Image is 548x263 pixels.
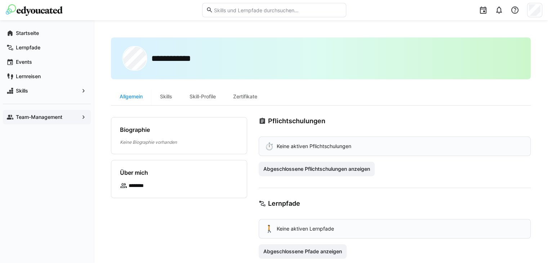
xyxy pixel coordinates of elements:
[181,88,224,105] div: Skill-Profile
[265,143,274,150] div: ⏱️
[262,165,371,173] span: Abgeschlossene Pflichtschulungen anzeigen
[120,169,148,176] h4: Über mich
[268,117,325,125] h3: Pflichtschulungen
[259,162,375,176] button: Abgeschlossene Pflichtschulungen anzeigen
[120,126,150,133] h4: Biographie
[277,225,334,232] p: Keine aktiven Lernpfade
[120,139,238,145] p: Keine Biographie vorhanden
[151,88,181,105] div: Skills
[111,88,151,105] div: Allgemein
[277,143,351,150] p: Keine aktiven Pflichtschulungen
[259,244,347,259] button: Abgeschlossene Pfade anzeigen
[262,248,343,255] span: Abgeschlossene Pfade anzeigen
[213,7,342,13] input: Skills und Lernpfade durchsuchen…
[224,88,266,105] div: Zertifikate
[265,225,274,232] div: 🚶
[268,200,300,208] h3: Lernpfade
